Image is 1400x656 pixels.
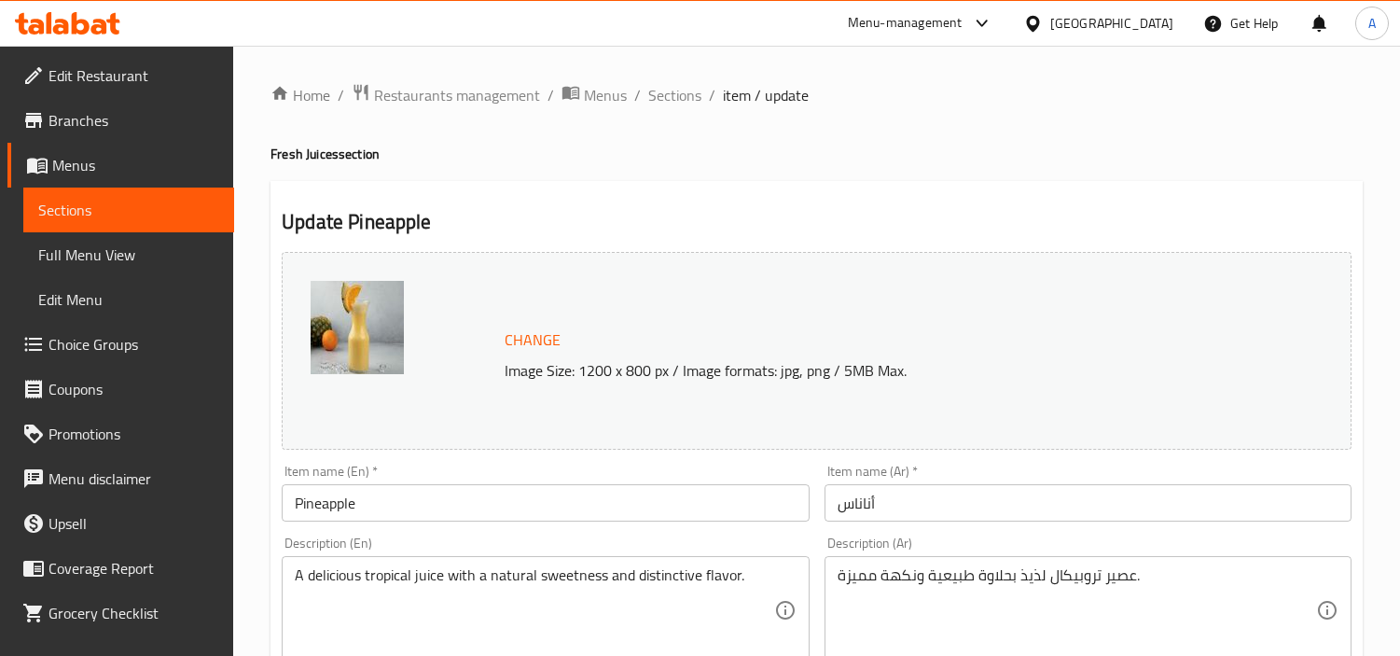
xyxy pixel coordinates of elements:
[49,378,219,400] span: Coupons
[548,84,554,106] li: /
[338,84,344,106] li: /
[295,566,773,655] textarea: A delicious tropical juice with a natural sweetness and distinctive flavor.
[38,199,219,221] span: Sections
[49,333,219,356] span: Choice Groups
[311,281,404,374] img: %D8%A7%D9%86%D8%A7%D9%86%D8%A7%D8%B3638781714463150649.jpg
[270,83,1363,107] nav: breadcrumb
[1050,13,1173,34] div: [GEOGRAPHIC_DATA]
[634,84,641,106] li: /
[352,83,540,107] a: Restaurants management
[7,53,234,98] a: Edit Restaurant
[848,12,963,35] div: Menu-management
[825,484,1351,522] input: Enter name Ar
[709,84,715,106] li: /
[49,557,219,579] span: Coverage Report
[7,591,234,635] a: Grocery Checklist
[38,288,219,311] span: Edit Menu
[270,84,330,106] a: Home
[7,322,234,367] a: Choice Groups
[584,84,627,106] span: Menus
[23,277,234,322] a: Edit Menu
[7,367,234,412] a: Coupons
[49,602,219,624] span: Grocery Checklist
[23,188,234,232] a: Sections
[505,327,561,354] span: Change
[1368,13,1376,34] span: A
[497,359,1256,382] p: Image Size: 1200 x 800 px / Image formats: jpg, png / 5MB Max.
[648,84,701,106] a: Sections
[49,468,219,490] span: Menu disclaimer
[7,546,234,591] a: Coverage Report
[49,64,219,87] span: Edit Restaurant
[49,512,219,535] span: Upsell
[270,145,1363,163] h4: Fresh Juices section
[7,501,234,546] a: Upsell
[282,208,1351,236] h2: Update Pineapple
[838,566,1316,655] textarea: عصير تروبيكال لذيذ بحلاوة طبيعية ونكهة مميزة.
[38,244,219,266] span: Full Menu View
[52,154,219,176] span: Menus
[49,423,219,445] span: Promotions
[7,143,234,188] a: Menus
[23,232,234,277] a: Full Menu View
[7,412,234,456] a: Promotions
[7,98,234,143] a: Branches
[49,109,219,132] span: Branches
[374,84,540,106] span: Restaurants management
[7,456,234,501] a: Menu disclaimer
[561,83,627,107] a: Menus
[497,321,568,359] button: Change
[723,84,809,106] span: item / update
[282,484,809,522] input: Enter name En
